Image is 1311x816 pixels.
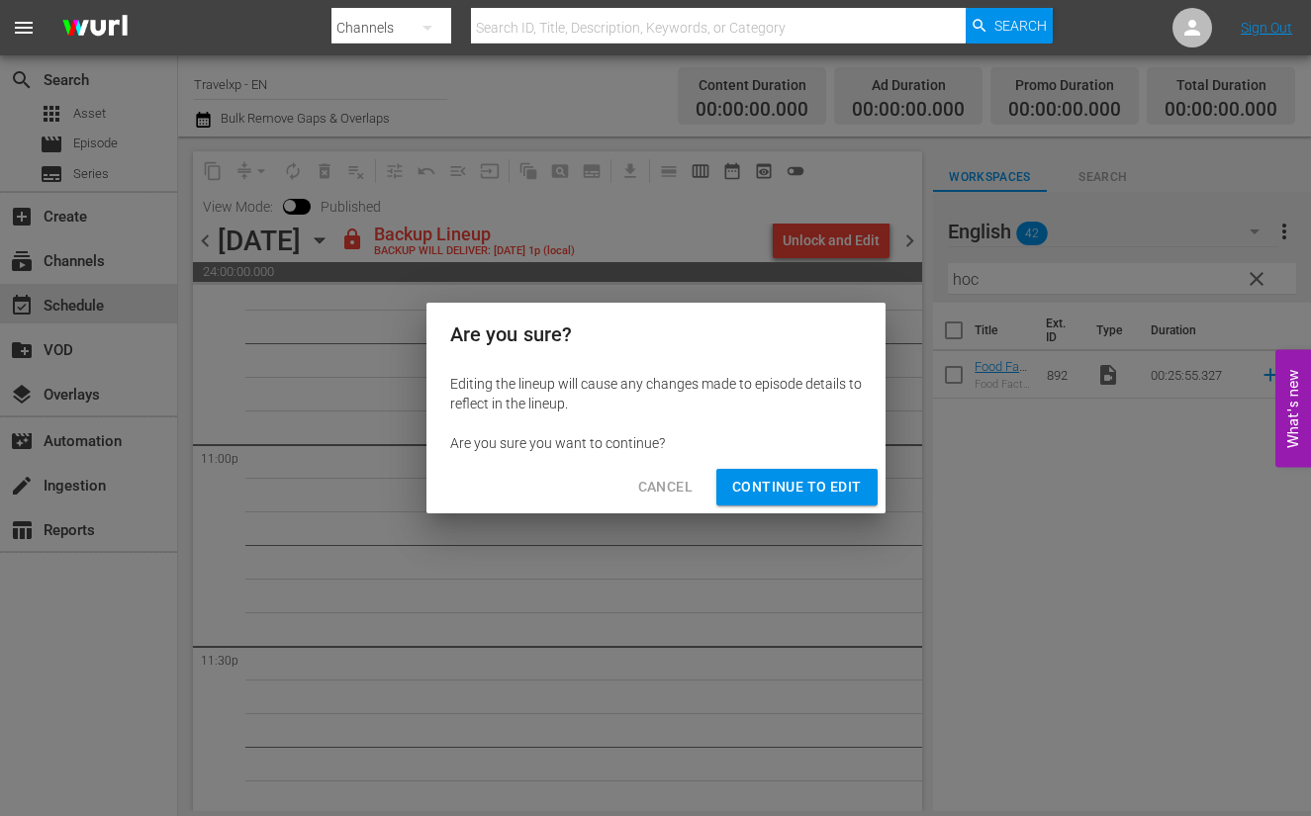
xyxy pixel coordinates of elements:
[716,469,877,505] button: Continue to Edit
[450,318,862,350] h2: Are you sure?
[47,5,142,51] img: ans4CAIJ8jUAAAAAAAAAAAAAAAAAAAAAAAAgQb4GAAAAAAAAAAAAAAAAAAAAAAAAJMjXAAAAAAAAAAAAAAAAAAAAAAAAgAT5G...
[12,16,36,40] span: menu
[450,374,862,413] div: Editing the lineup will cause any changes made to episode details to reflect in the lineup.
[732,475,861,499] span: Continue to Edit
[450,433,862,453] div: Are you sure you want to continue?
[1241,20,1292,36] a: Sign Out
[638,475,693,499] span: Cancel
[1275,349,1311,467] button: Open Feedback Widget
[994,8,1047,44] span: Search
[622,469,708,505] button: Cancel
